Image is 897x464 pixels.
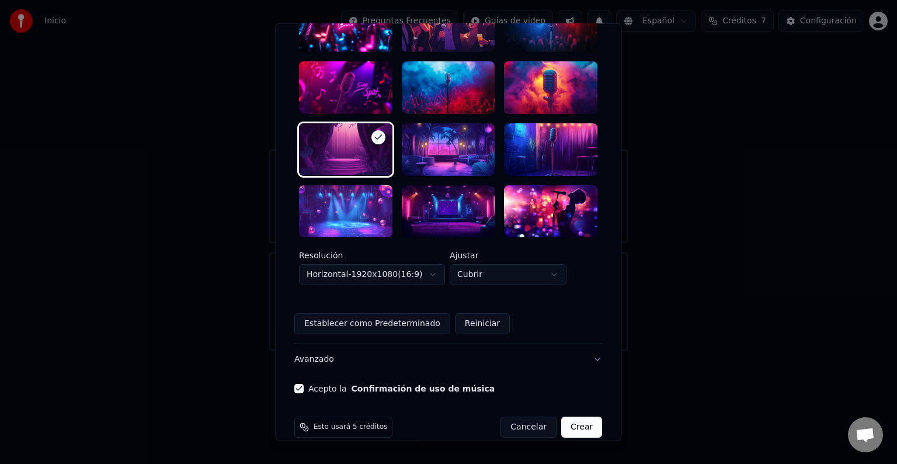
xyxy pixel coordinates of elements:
label: Acepto la [308,385,495,393]
button: Reiniciar [455,313,510,334]
button: Crear [561,417,602,438]
button: Acepto la [352,385,495,393]
button: Cancelar [501,417,557,438]
label: Resolución [299,251,445,259]
label: Ajustar [450,251,566,259]
span: Esto usará 5 créditos [314,423,387,432]
button: Avanzado [294,344,602,375]
button: Establecer como Predeterminado [294,313,450,334]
